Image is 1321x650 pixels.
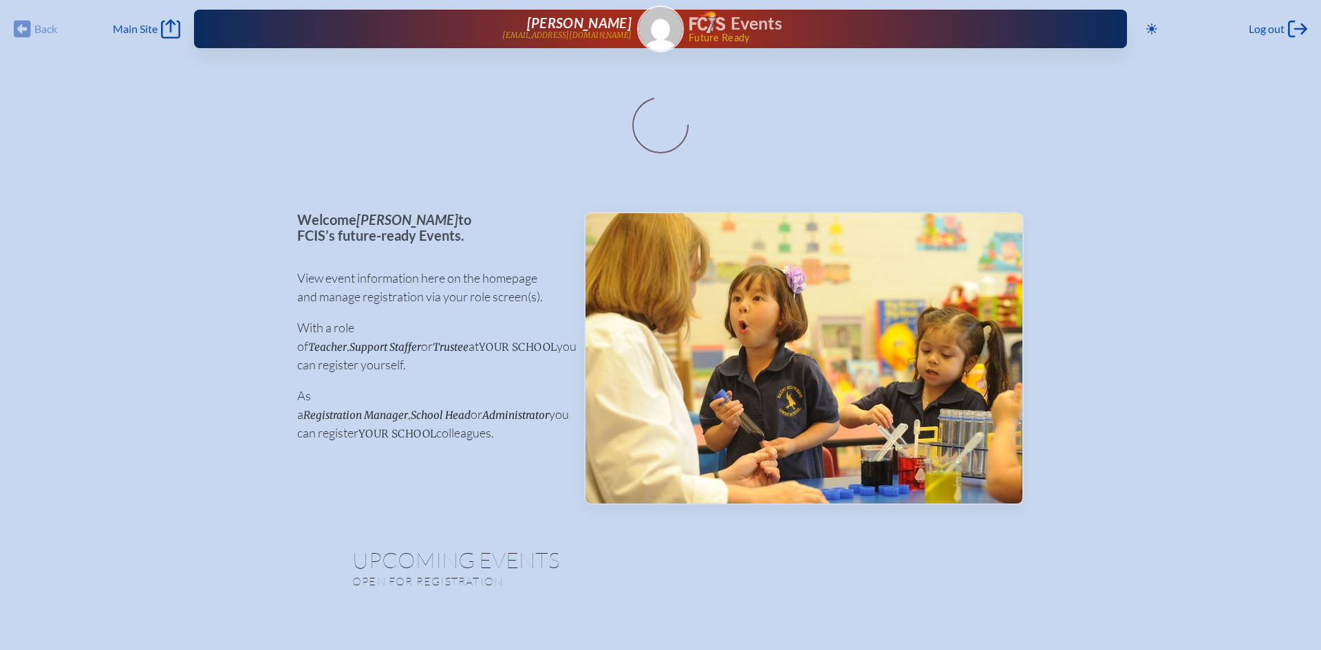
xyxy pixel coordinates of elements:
span: Main Site [113,22,158,36]
p: View event information here on the homepage and manage registration via your role screen(s). [297,269,562,306]
p: Open for registration [352,574,716,588]
span: your school [479,340,557,354]
p: As a , or you can register colleagues. [297,387,562,442]
span: Teacher [308,340,347,354]
p: Welcome to FCIS’s future-ready Events. [297,212,562,243]
span: School Head [411,409,471,422]
span: your school [358,427,436,440]
span: Support Staffer [350,340,421,354]
span: [PERSON_NAME] [527,14,632,31]
a: Gravatar [637,6,684,52]
img: Gravatar [638,7,683,51]
div: FCIS Events — Future ready [689,11,1083,43]
img: Events [586,213,1022,503]
span: Future Ready [689,33,1083,43]
p: With a role of , or at you can register yourself. [297,318,562,374]
a: [PERSON_NAME][EMAIL_ADDRESS][DOMAIN_NAME] [238,15,632,43]
a: Main Site [113,19,180,39]
h1: Upcoming Events [352,549,969,571]
p: [EMAIL_ADDRESS][DOMAIN_NAME] [502,31,632,40]
span: Log out [1249,22,1285,36]
span: Administrator [482,409,549,422]
span: Trustee [433,340,469,354]
span: [PERSON_NAME] [356,211,458,228]
span: Registration Manager [303,409,408,422]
